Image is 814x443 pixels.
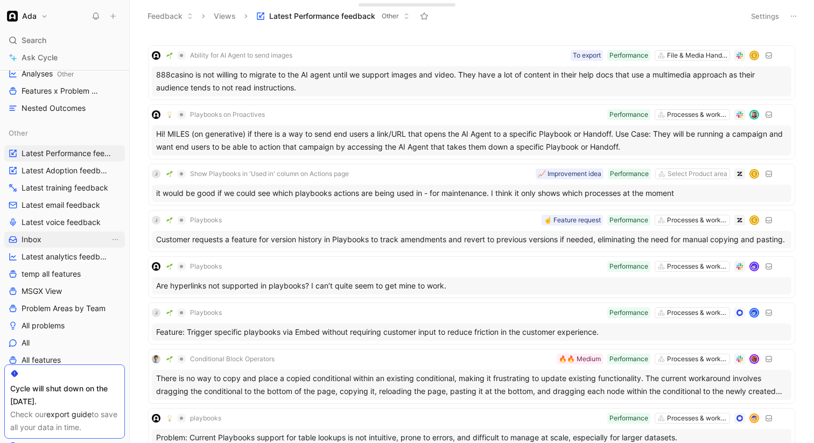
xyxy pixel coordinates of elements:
div: There is no way to copy and place a copied conditional within an existing conditional, making it ... [152,370,791,400]
div: Processes & workflows [667,413,727,424]
div: J [152,216,160,224]
img: logo [152,110,160,119]
span: Latest voice feedback [22,217,101,228]
span: Ability for AI Agent to send images [190,51,292,60]
div: E [750,52,758,59]
a: Latest training feedback [4,180,125,196]
a: 🌱Conditional Block OperatorsProcesses & workflowsPerformance🔥🔥 MediumavatarThere is no way to cop... [148,349,795,404]
span: Latest training feedback [22,182,108,193]
div: Feature: Trigger specific playbooks via Embed without requiring customer input to reduce friction... [152,324,791,341]
a: AnalysesOther [4,66,125,82]
span: Playbooks [190,262,222,271]
img: logo [152,262,160,271]
div: 🔥🔥 Medium [559,354,601,364]
div: Check our to save all your data in time. [10,408,119,434]
span: Latest Adoption feedback [22,165,110,176]
a: Nested Outcomes [4,100,125,116]
div: Performance [609,413,648,424]
div: File & Media Handling [667,50,727,61]
div: Performance [609,215,648,226]
div: Processes & workflows [667,354,727,364]
a: logo🌱Ability for AI Agent to send imagesFile & Media HandlingPerformanceTo exportE888casino is no... [148,45,795,100]
span: Playbooks on Proactives [190,110,265,119]
a: Latest Performance feedback [4,145,125,161]
span: MSGX View [22,286,62,297]
div: it would be good if we could see which playbooks actions are being used in - for maintenance. I t... [152,185,791,202]
button: AdaAda [4,9,51,24]
a: Features x Problem Area [4,83,125,99]
a: All features [4,352,125,368]
div: Other [4,125,125,141]
button: 🌱Show Playbooks in 'Used in' column on Actions page [163,167,353,180]
a: J🌱Show Playbooks in 'Used in' column on Actions pageSelect Product areaPerformance📈 Improvement i... [148,164,795,206]
div: To export [573,50,601,61]
span: Other [9,128,28,138]
img: logo [152,414,160,423]
div: Performance [609,354,648,364]
div: Performance [609,50,648,61]
button: Settings [746,9,784,24]
button: 🌱Playbooks [163,260,226,273]
a: logo💡Playbooks on ProactivesProcesses & workflowsPerformanceavatarHi! MILES (on generative) if th... [148,104,795,159]
a: Latest email feedback [4,197,125,213]
span: Playbooks [190,216,222,224]
span: All problems [22,320,65,331]
button: Views [209,8,241,24]
img: avatar [750,355,758,363]
span: Search [22,34,46,47]
span: Latest analytics feedback [22,251,110,262]
span: Other [382,11,399,22]
span: Conditional Block Operators [190,355,275,363]
div: Search [4,32,125,48]
h1: Ada [22,11,37,21]
div: Cycle will shut down on the [DATE]. [10,382,119,408]
div: Performance [609,109,648,120]
a: export guide [46,410,92,419]
span: temp all features [22,269,81,279]
a: Latest Adoption feedback [4,163,125,179]
span: Nested Outcomes [22,103,86,114]
div: Customer requests a feature for version history in Playbooks to track amendments and revert to pr... [152,231,791,248]
img: 🌱 [166,217,173,223]
a: logo🌱PlaybooksProcesses & workflowsPerformanceavatarAre hyperlinks not supported in playbooks? I ... [148,256,795,298]
button: View actions [110,234,121,245]
span: Ask Cycle [22,51,58,64]
div: E [750,216,758,224]
div: ☝️ Feature request [544,215,601,226]
div: Select Product area [668,168,727,179]
span: Playbooks [190,308,222,317]
a: J🌱PlaybooksProcesses & workflowsPerformanceavatarFeature: Trigger specific playbooks via Embed wi... [148,303,795,344]
div: Are hyperlinks not supported in playbooks? I can’t quite seem to get mine to work. [152,277,791,294]
div: 888casino is not willing to migrate to the AI agent until we support images and video. They have ... [152,66,791,96]
img: avatar [750,309,758,317]
button: Latest Performance feedbackOther [251,8,415,24]
a: Problem Areas by Team [4,300,125,317]
span: Latest Performance feedback [22,148,111,159]
span: Analyses [22,68,74,80]
a: MSGX View [4,283,125,299]
a: J🌱PlaybooksProcesses & workflowsPerformance☝️ Feature requestECustomer requests a feature for ver... [148,210,795,252]
a: temp all features [4,266,125,282]
img: avatar [750,263,758,270]
img: Ada [7,11,18,22]
img: 🌱 [166,356,173,362]
span: Problem Areas by Team [22,303,106,314]
div: Processes & workflows [667,215,727,226]
img: 🌱 [166,171,173,177]
button: 🌱Playbooks [163,306,226,319]
img: avatar [750,414,758,422]
a: Latest analytics feedback [4,249,125,265]
div: J [152,308,160,317]
img: 🌱 [166,310,173,316]
span: Inbox [22,234,41,245]
img: 💡 [166,111,173,118]
button: 🌱Conditional Block Operators [163,353,278,365]
span: Latest email feedback [22,200,100,210]
div: Processes & workflows [667,307,727,318]
div: Performance [610,168,649,179]
span: Features x Problem Area [22,86,103,97]
a: Latest voice feedback [4,214,125,230]
button: 🌱Ability for AI Agent to send images [163,49,296,62]
img: logo [152,51,160,60]
span: Show Playbooks in 'Used in' column on Actions page [190,170,349,178]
